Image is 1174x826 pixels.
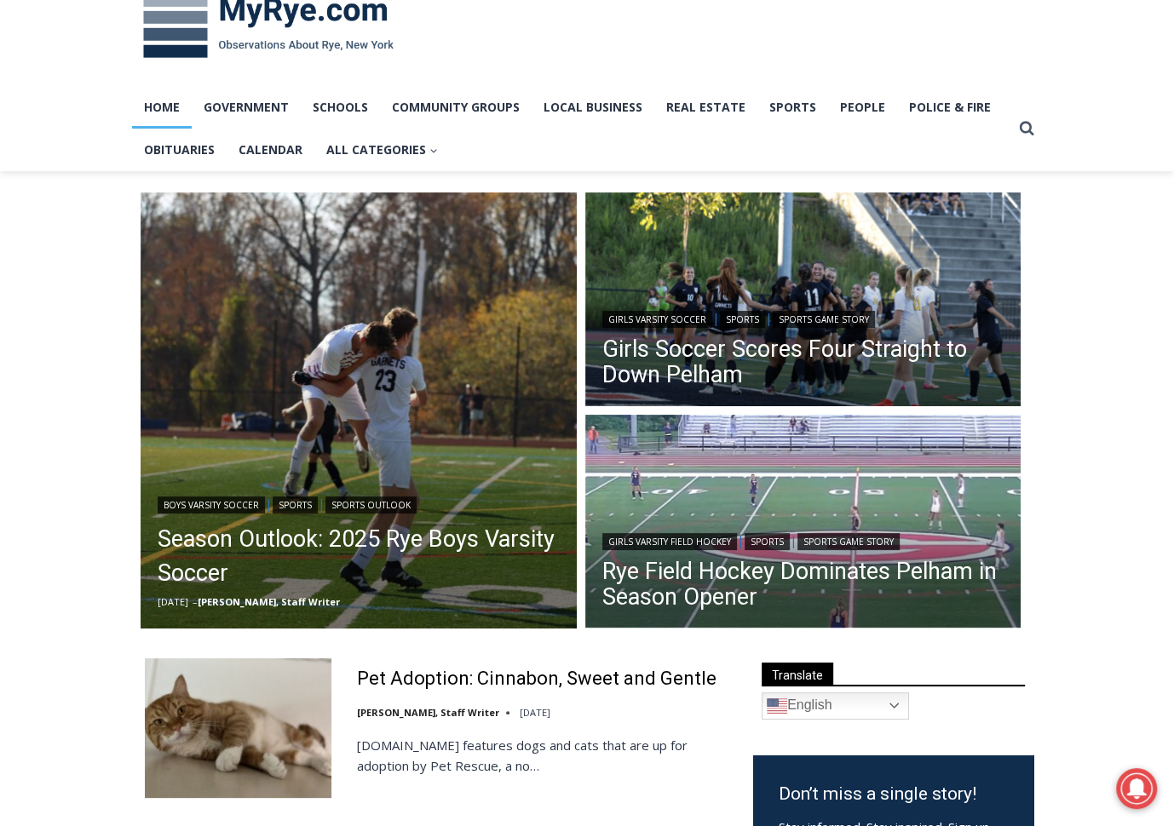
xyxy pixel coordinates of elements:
div: | | [602,530,1004,550]
button: Child menu of All Categories [314,129,450,171]
a: Calendar [227,129,314,171]
span: – [193,595,198,608]
a: Read More Rye Field Hockey Dominates Pelham in Season Opener [585,415,1021,633]
a: Sports Game Story [797,533,900,550]
a: [PERSON_NAME], Staff Writer [357,706,499,719]
p: [DOMAIN_NAME] features dogs and cats that are up for adoption by Pet Rescue, a no… [357,735,731,776]
a: Sports [720,311,765,328]
div: | | [158,493,560,513]
img: (PHOTO: The Rye Girls Field Hockey Team defeated Pelham 3-0 on Tuesday to move to 3-0 in 2024.) [585,415,1021,633]
a: Read More Season Outlook: 2025 Rye Boys Varsity Soccer [141,192,577,628]
time: [DATE] [158,595,188,608]
div: | | [602,307,1004,328]
a: Community Groups [380,86,532,129]
a: People [828,86,897,129]
a: Sports Outlook [325,496,417,513]
a: Pet Adoption: Cinnabon, Sweet and Gentle [357,667,716,691]
button: View Search Form [1011,113,1042,144]
a: Government [192,86,301,129]
a: Sports [757,86,828,129]
img: en [767,696,787,716]
img: (PHOTO: Rye Girls Soccer's Samantha Yeh scores a goal in her team's 4-1 victory over Pelham on Se... [585,192,1021,410]
time: [DATE] [520,706,550,719]
a: Girls Soccer Scores Four Straight to Down Pelham [602,336,1004,387]
a: Local Business [532,86,654,129]
h3: Don’t miss a single story! [779,781,1008,808]
nav: Primary Navigation [132,86,1011,172]
a: [PERSON_NAME], Staff Writer [198,595,340,608]
a: Sports Game Story [773,311,875,328]
a: Read More Girls Soccer Scores Four Straight to Down Pelham [585,192,1021,410]
a: Schools [301,86,380,129]
a: Rye Field Hockey Dominates Pelham in Season Opener [602,559,1004,610]
a: Sports [273,496,318,513]
a: English [762,692,909,720]
a: Obituaries [132,129,227,171]
img: Pet Adoption: Cinnabon, Sweet and Gentle [145,658,331,798]
a: Season Outlook: 2025 Rye Boys Varsity Soccer [158,522,560,590]
img: (PHOTO: Alex van der Voort and Lex Cox of Rye Boys Varsity Soccer on Thursday, October 31, 2024 f... [141,192,577,628]
a: Home [132,86,192,129]
a: Police & Fire [897,86,1003,129]
a: Girls Varsity Soccer [602,311,712,328]
a: Real Estate [654,86,757,129]
span: Translate [762,663,833,685]
a: Girls Varsity Field Hockey [602,533,737,550]
a: Boys Varsity Soccer [158,496,265,513]
a: Sports [745,533,790,550]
